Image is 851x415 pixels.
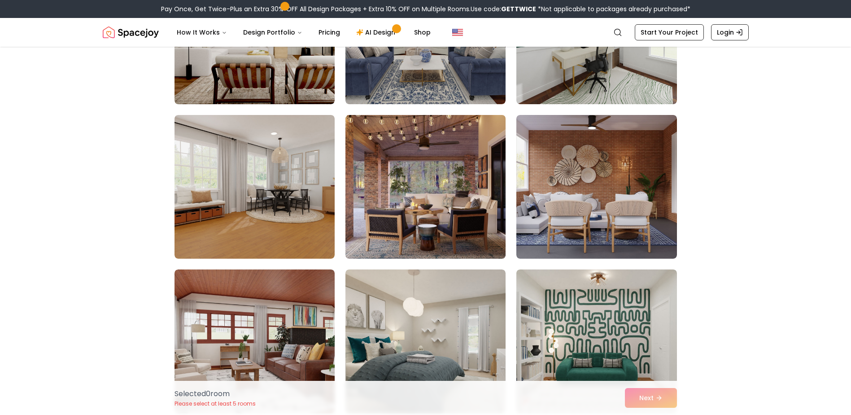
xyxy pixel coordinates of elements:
a: Pricing [311,23,347,41]
img: Room room-37 [175,269,335,413]
img: Room room-38 [345,269,506,413]
img: Room room-34 [175,115,335,259]
a: Shop [407,23,438,41]
nav: Main [170,23,438,41]
img: Spacejoy Logo [103,23,159,41]
p: Selected 0 room [175,389,256,399]
a: Spacejoy [103,23,159,41]
img: Room room-39 [516,269,676,413]
span: *Not applicable to packages already purchased* [536,4,690,13]
span: Use code: [471,4,536,13]
b: GETTWICE [501,4,536,13]
button: Design Portfolio [236,23,310,41]
a: AI Design [349,23,405,41]
div: Pay Once, Get Twice-Plus an Extra 30% OFF All Design Packages + Extra 10% OFF on Multiple Rooms. [161,4,690,13]
img: Room room-36 [516,115,676,259]
p: Please select at least 5 rooms [175,400,256,407]
a: Start Your Project [635,24,704,40]
img: United States [452,27,463,38]
img: Room room-35 [341,111,510,262]
button: How It Works [170,23,234,41]
a: Login [711,24,749,40]
nav: Global [103,18,749,47]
